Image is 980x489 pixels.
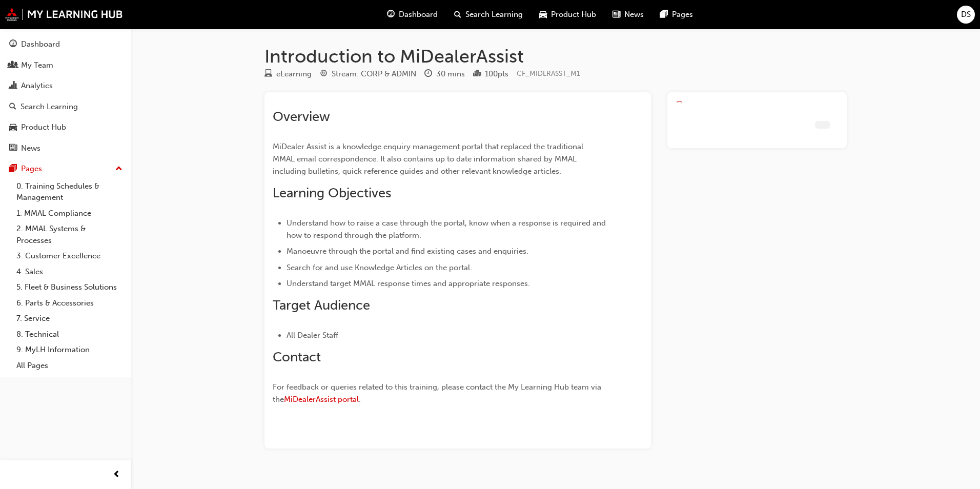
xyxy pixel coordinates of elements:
[9,165,17,174] span: pages-icon
[264,68,312,80] div: Type
[4,35,127,54] a: Dashboard
[21,121,66,133] div: Product Hub
[287,279,530,288] span: Understand target MMAL response times and appropriate responses.
[332,68,416,80] div: Stream: CORP & ADMIN
[9,144,17,153] span: news-icon
[4,56,127,75] a: My Team
[957,6,975,24] button: DS
[517,69,580,78] span: Learning resource code
[531,4,604,25] a: car-iconProduct Hub
[287,247,528,256] span: Manoeuvre through the portal and find existing cases and enquiries.
[115,162,122,176] span: up-icon
[273,382,603,404] span: For feedback or queries related to this training, please contact the My Learning Hub team via the
[12,311,127,327] a: 7. Service
[284,395,359,404] a: MiDealerAssist portal
[12,327,127,342] a: 8. Technical
[4,159,127,178] button: Pages
[287,263,472,272] span: Search for and use Knowledge Articles on the portal.
[4,33,127,159] button: DashboardMy TeamAnalyticsSearch LearningProduct HubNews
[12,342,127,358] a: 9. MyLH Information
[465,9,523,21] span: Search Learning
[21,59,53,71] div: My Team
[652,4,701,25] a: pages-iconPages
[21,142,40,154] div: News
[454,8,461,21] span: search-icon
[276,68,312,80] div: eLearning
[9,61,17,70] span: people-icon
[9,123,17,132] span: car-icon
[446,4,531,25] a: search-iconSearch Learning
[12,358,127,374] a: All Pages
[320,68,416,80] div: Stream
[320,70,328,79] span: target-icon
[273,185,391,201] span: Learning Objectives
[113,468,120,481] span: prev-icon
[436,68,465,80] div: 30 mins
[424,68,465,80] div: Duration
[264,45,847,68] h1: Introduction to MiDealerAssist
[21,38,60,50] div: Dashboard
[424,70,432,79] span: clock-icon
[612,8,620,21] span: news-icon
[12,264,127,280] a: 4. Sales
[21,163,42,175] div: Pages
[273,142,585,176] span: MiDealer Assist is a knowledge enquiry management portal that replaced the traditional MMAL email...
[387,8,395,21] span: guage-icon
[551,9,596,21] span: Product Hub
[624,9,644,21] span: News
[21,80,53,92] div: Analytics
[4,139,127,158] a: News
[4,118,127,137] a: Product Hub
[4,97,127,116] a: Search Learning
[21,101,78,113] div: Search Learning
[660,8,668,21] span: pages-icon
[12,248,127,264] a: 3. Customer Excellence
[287,218,608,240] span: Understand how to raise a case through the portal, know when a response is required and how to re...
[4,76,127,95] a: Analytics
[9,103,16,112] span: search-icon
[473,70,481,79] span: podium-icon
[264,70,272,79] span: learningResourceType_ELEARNING-icon
[672,9,693,21] span: Pages
[273,297,370,313] span: Target Audience
[12,221,127,248] a: 2. MMAL Systems & Processes
[9,40,17,49] span: guage-icon
[12,206,127,221] a: 1. MMAL Compliance
[12,295,127,311] a: 6. Parts & Accessories
[359,395,361,404] span: .
[273,349,321,365] span: Contact
[399,9,438,21] span: Dashboard
[539,8,547,21] span: car-icon
[287,331,338,340] span: All Dealer Staff
[485,68,508,80] div: 100 pts
[9,81,17,91] span: chart-icon
[961,9,971,21] span: DS
[604,4,652,25] a: news-iconNews
[473,68,508,80] div: Points
[273,109,330,125] span: Overview
[12,178,127,206] a: 0. Training Schedules & Management
[12,279,127,295] a: 5. Fleet & Business Solutions
[5,8,123,21] img: mmal
[379,4,446,25] a: guage-iconDashboard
